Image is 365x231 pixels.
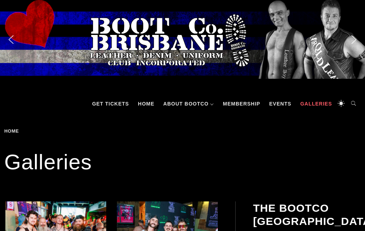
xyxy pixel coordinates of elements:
a: Membership [219,93,264,114]
h1: Galleries [4,148,361,176]
img: previous arrow [5,34,17,45]
a: Galleries [297,93,335,114]
img: next arrow [348,34,360,45]
a: About BootCo [160,93,217,114]
a: Home [4,128,21,134]
a: Events [266,93,295,114]
h2: The BootCo [GEOGRAPHIC_DATA] [253,201,360,227]
a: GET TICKETS [88,93,133,114]
a: Home [134,93,158,114]
div: Breadcrumbs [4,129,60,134]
